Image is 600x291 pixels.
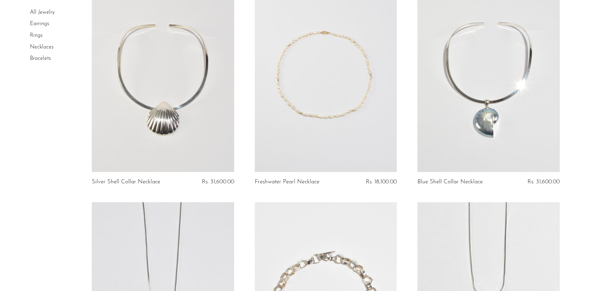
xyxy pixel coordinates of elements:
[92,179,160,185] a: Silver Shell Collar Necklace
[202,179,234,185] span: Rs. 31,600.00
[255,179,319,185] a: Freshwater Pearl Necklace
[527,179,560,185] span: Rs. 31,600.00
[30,56,51,61] a: Bracelets
[30,44,54,50] a: Necklaces
[417,179,483,185] a: Blue Shell Collar Necklace
[366,179,397,185] span: Rs. 18,100.00
[30,10,55,15] a: All Jewelry
[30,33,43,38] a: Rings
[30,21,49,27] a: Earrings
